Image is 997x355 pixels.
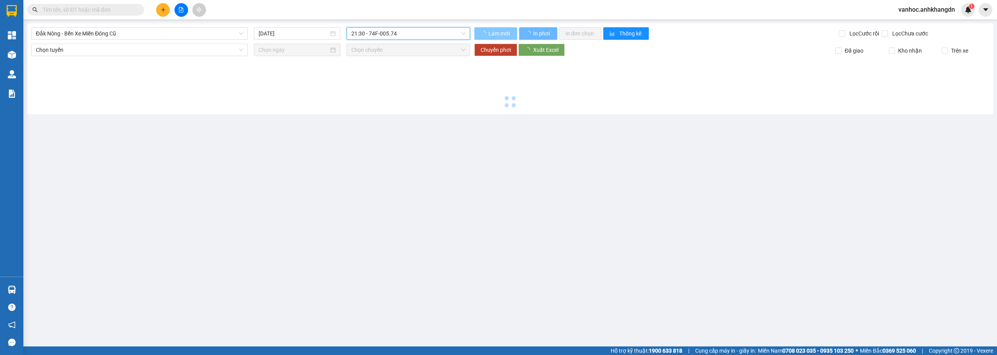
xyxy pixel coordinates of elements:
[525,31,532,36] span: loading
[8,304,16,311] span: question-circle
[8,286,16,294] img: warehouse-icon
[178,7,184,12] span: file-add
[948,46,971,55] span: Trên xe
[351,44,466,56] span: Chọn chuyến
[619,29,643,38] span: Thống kê
[883,348,916,354] strong: 0369 525 060
[533,29,551,38] span: In phơi
[32,7,38,12] span: search
[970,4,973,9] span: 1
[8,90,16,98] img: solution-icon
[351,28,466,39] span: 21:30 - 74F-005.74
[895,46,925,55] span: Kho nhận
[533,46,558,54] span: Xuất Excel
[842,46,867,55] span: Đã giao
[174,3,188,17] button: file-add
[488,29,511,38] span: Làm mới
[695,346,756,355] span: Cung cấp máy in - giấy in:
[8,51,16,59] img: warehouse-icon
[8,339,16,346] span: message
[36,44,243,56] span: Chọn tuyến
[603,27,649,40] button: bar-chartThống kê
[922,346,923,355] span: |
[559,27,602,40] button: In đơn chọn
[518,44,565,56] button: Xuất Excel
[8,31,16,39] img: dashboard-icon
[965,6,972,13] img: icon-new-feature
[892,5,961,14] span: vanhoc.anhkhangdn
[982,6,989,13] span: caret-down
[856,349,858,352] span: ⚪️
[8,70,16,78] img: warehouse-icon
[969,4,974,9] sup: 1
[7,5,17,17] img: logo-vxr
[649,348,682,354] strong: 1900 633 818
[860,346,916,355] span: Miền Bắc
[954,348,959,353] span: copyright
[688,346,689,355] span: |
[259,29,329,38] input: 13/08/2025
[519,27,557,40] button: In phơi
[889,29,929,38] span: Lọc Chưa cước
[36,28,243,39] span: Đắk Nông - Bến Xe Miền Đông Cũ
[43,5,135,14] input: Tìm tên, số ĐT hoặc mã đơn
[611,346,682,355] span: Hỗ trợ kỹ thuật:
[474,44,517,56] button: Chuyển phơi
[156,3,170,17] button: plus
[192,3,206,17] button: aim
[525,47,533,53] span: loading
[782,348,854,354] strong: 0708 023 035 - 0935 103 250
[160,7,166,12] span: plus
[481,31,487,36] span: loading
[979,3,992,17] button: caret-down
[846,29,880,38] span: Lọc Cước rồi
[259,46,329,54] input: Chọn ngày
[196,7,202,12] span: aim
[474,27,517,40] button: Làm mới
[8,321,16,329] span: notification
[758,346,854,355] span: Miền Nam
[609,31,616,37] span: bar-chart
